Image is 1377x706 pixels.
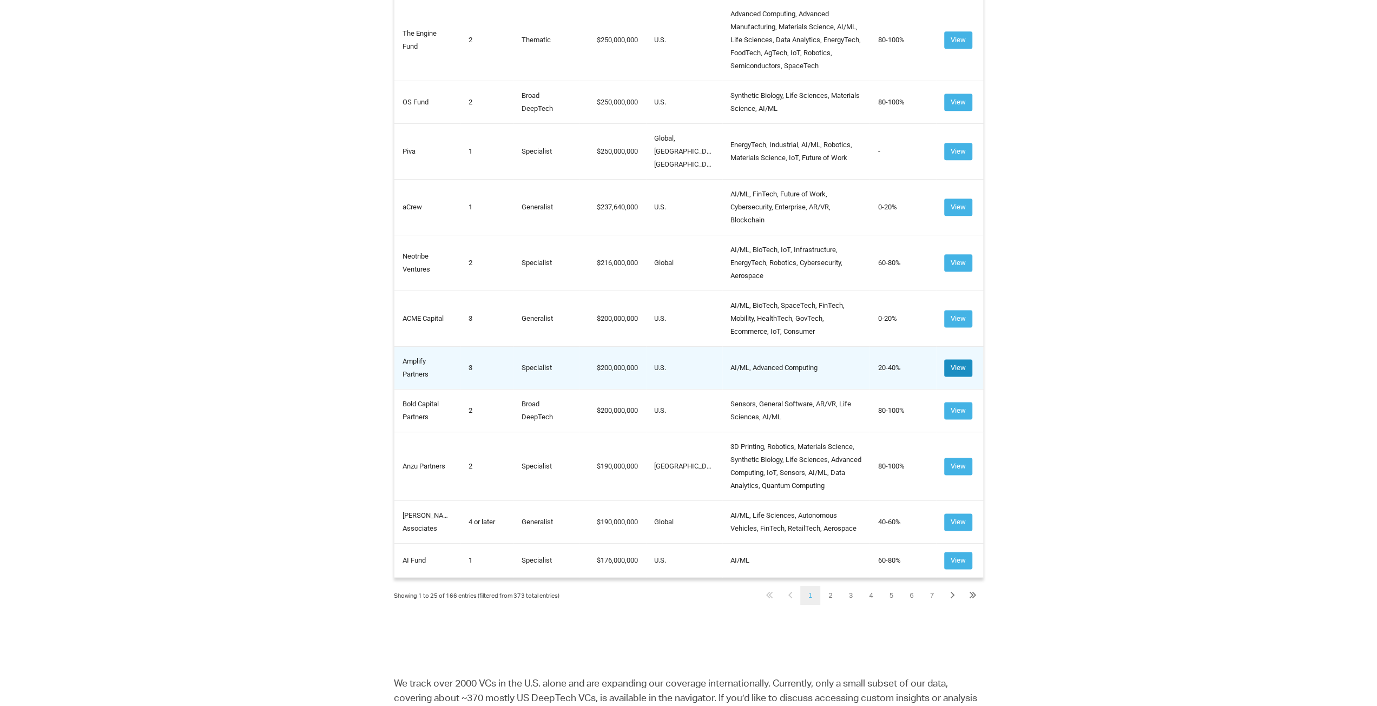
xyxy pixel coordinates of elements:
a: View [944,258,972,266]
td: U.S. [646,81,723,123]
a: 5 [881,586,901,605]
td: Generalist [513,500,580,543]
td: 60-80% [869,543,936,577]
td: Global [646,235,723,291]
a: View [944,363,972,371]
button: View [944,254,972,272]
td: 216,000,000 [579,235,646,291]
td: U.S. [646,389,723,432]
td: 3D Printing, Robotics, Materials Science, Synthetic Biology, Life Sciences, Advanced Computing, I... [722,432,869,500]
td: 200,000,000 [579,346,646,389]
td: 250,000,000 [579,81,646,123]
button: View [944,402,972,419]
td: Generalist [513,291,580,346]
td: Broad DeepTech [513,81,580,123]
td: - [869,123,936,179]
td: Piva [394,123,460,179]
td: Specialist [513,235,580,291]
td: Global, [GEOGRAPHIC_DATA], [GEOGRAPHIC_DATA] [646,123,723,179]
td: Specialist [513,543,580,577]
button: View [944,359,972,377]
td: AI/ML, FinTech, Future of Work, Cybersecurity, Enterprise, AR/VR, Blockchain [722,179,869,235]
td: U.S. [646,291,723,346]
td: 176,000,000 [579,543,646,577]
td: 2 [460,389,513,432]
a: View [944,556,972,564]
td: 237,640,000 [579,179,646,235]
td: 250,000,000 [579,123,646,179]
div: Showing 1 to 25 of 166 entries (filtered from 373 total entries) [394,589,559,605]
td: AI/ML, BioTech, IoT, Infrastructure, EnergyTech, Robotics, Cybersecurity, Aerospace [722,235,869,291]
button: View [944,94,972,111]
a: 7 [922,586,942,605]
td: 2 [460,81,513,123]
td: 190,000,000 [579,500,646,543]
a: View [944,461,972,470]
a: View [944,97,972,105]
a: First [759,586,780,605]
td: 3 [460,291,513,346]
button: View [944,199,972,216]
td: ACME Capital [394,291,460,346]
td: Broad DeepTech [513,389,580,432]
td: [PERSON_NAME] Associates [394,500,460,543]
td: AI Fund [394,543,460,577]
td: Specialist [513,432,580,500]
td: Sensors, General Software, AR/VR, Life Sciences, AI/ML [722,389,869,432]
td: U.S. [646,179,723,235]
button: View [944,513,972,531]
td: OS Fund [394,81,460,123]
td: Neotribe Ventures [394,235,460,291]
td: EnergyTech, Industrial, AI/ML, Robotics, Materials Science, IoT, Future of Work [722,123,869,179]
td: 0-20% [869,291,936,346]
td: Bold Capital Partners [394,389,460,432]
td: 1 [460,179,513,235]
td: 3 [460,346,513,389]
td: 20-40% [869,346,936,389]
td: 2 [460,432,513,500]
button: View [944,31,972,49]
a: View [944,147,972,155]
td: Synthetic Biology, Life Sciences, Materials Science, AI/ML [722,81,869,123]
td: 80-100% [869,81,936,123]
td: 1 [460,543,513,577]
td: AI/ML, BioTech, SpaceTech, FinTech, Mobility, HealthTech, GovTech, Ecommerce, IoT, Consumer [722,291,869,346]
td: 190,000,000 [579,432,646,500]
button: View [944,552,972,569]
button: View [944,310,972,327]
td: 80-100% [869,389,936,432]
button: View [944,458,972,475]
a: View [944,202,972,210]
a: Next [942,586,963,605]
a: 3 [841,586,861,605]
td: Specialist [513,123,580,179]
td: 200,000,000 [579,291,646,346]
td: 60-80% [869,235,936,291]
td: aCrew [394,179,460,235]
td: 200,000,000 [579,389,646,432]
td: AI/ML, Life Sciences, Autonomous Vehicles, FinTech, RetailTech, Aerospace [722,500,869,543]
a: Previous [780,586,800,605]
a: 2 [820,586,840,605]
a: View [944,35,972,43]
td: 2 [460,235,513,291]
td: 4 or later [460,500,513,543]
td: U.S. [646,543,723,577]
a: View [944,314,972,322]
td: 0-20% [869,179,936,235]
td: 80-100% [869,432,936,500]
a: Last [963,586,984,605]
td: Anzu Partners [394,432,460,500]
td: Global [646,500,723,543]
td: Amplify Partners [394,346,460,389]
button: View [944,143,972,160]
td: Generalist [513,179,580,235]
a: 4 [861,586,881,605]
td: 1 [460,123,513,179]
a: View [944,406,972,414]
td: AI/ML, Advanced Computing [722,346,869,389]
a: View [944,517,972,525]
td: Specialist [513,346,580,389]
td: AI/ML [722,543,869,577]
td: [GEOGRAPHIC_DATA] [646,432,723,500]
